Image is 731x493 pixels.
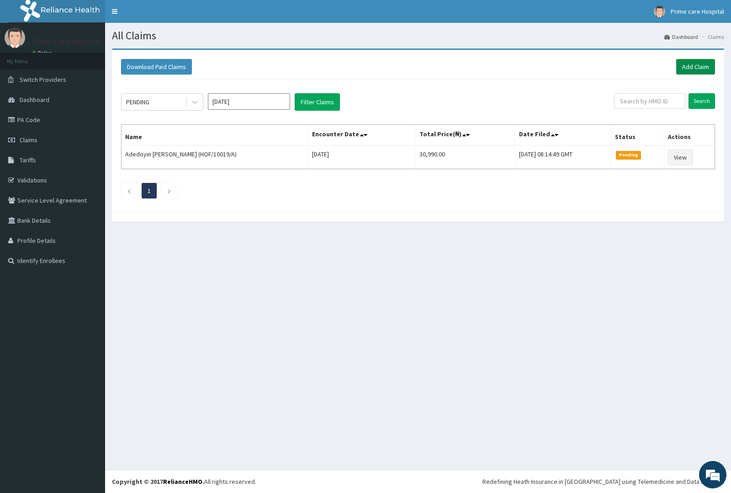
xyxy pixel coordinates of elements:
img: User Image [654,6,665,17]
strong: Copyright © 2017 . [112,477,204,486]
a: Next page [167,187,171,195]
span: Pending [616,151,641,159]
th: Encounter Date [308,125,416,146]
button: Filter Claims [295,93,340,111]
a: Previous page [127,187,131,195]
a: RelianceHMO [163,477,202,486]
a: Add Claim [676,59,715,75]
button: Download Paid Claims [121,59,192,75]
h1: All Claims [112,30,724,42]
span: Prime care Hospital [671,7,724,16]
li: Claims [699,33,724,41]
th: Name [122,125,308,146]
footer: All rights reserved. [105,470,731,493]
td: Adedoyin [PERSON_NAME] (HOF/10019/A) [122,145,308,169]
th: Total Price(₦) [416,125,515,146]
input: Search by HMO ID [614,93,686,109]
th: Actions [664,125,715,146]
div: Redefining Heath Insurance in [GEOGRAPHIC_DATA] using Telemedicine and Data Science! [482,477,724,486]
span: Switch Providers [20,75,66,84]
td: [DATE] [308,145,416,169]
textarea: Type your message and hit 'Enter' [5,250,174,282]
div: Chat with us now [48,51,154,63]
div: Minimize live chat window [150,5,172,27]
span: Claims [20,136,37,144]
span: Dashboard [20,96,49,104]
a: Online [32,50,54,56]
a: Page 1 is your current page [148,187,151,195]
th: Date Filed [515,125,611,146]
span: We're online! [53,115,126,208]
td: [DATE] 08:14:49 GMT [515,145,611,169]
input: Select Month and Year [208,93,290,110]
input: Search [689,93,715,109]
img: d_794563401_company_1708531726252_794563401 [17,46,37,69]
td: 30,990.00 [416,145,515,169]
a: View [668,150,693,165]
span: Tariffs [20,156,36,164]
p: Prime care Hospital [32,37,101,45]
img: User Image [5,27,25,48]
div: PENDING [126,97,149,107]
a: Dashboard [664,33,698,41]
th: Status [611,125,664,146]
